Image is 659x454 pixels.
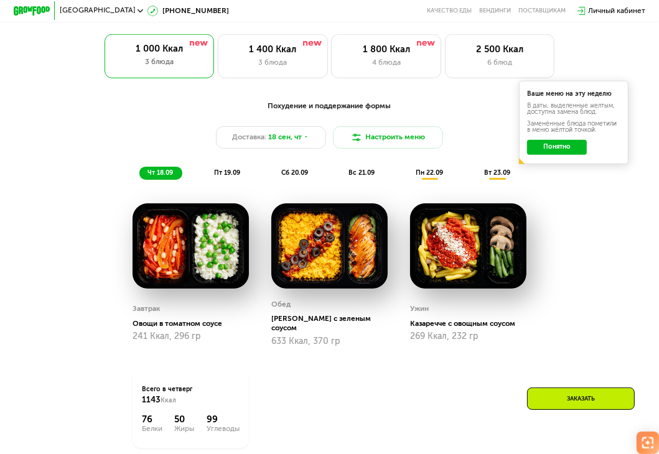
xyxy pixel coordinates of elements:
div: Овощи в томатном соусе [133,319,256,328]
div: 99 [207,414,240,425]
span: [GEOGRAPHIC_DATA] [60,7,136,14]
div: В даты, выделенные желтым, доступна замена блюд. [527,103,620,116]
span: вс 21.09 [349,169,375,177]
div: 1 800 Ккал [341,44,431,55]
button: Настроить меню [333,126,443,148]
div: Заказать [527,387,635,410]
div: 50 [174,414,194,425]
span: Ккал [161,396,176,404]
a: [PHONE_NUMBER] [147,6,229,17]
div: 241 Ккал, 296 гр [133,331,248,341]
div: 6 блюд [455,57,545,68]
div: Ужин [410,302,429,315]
div: 1 000 Ккал [114,44,205,55]
span: вт 23.09 [484,169,510,177]
div: Казаречче с овощным соусом [410,319,533,328]
div: Обед [271,297,291,311]
div: 1 400 Ккал [228,44,318,55]
span: 18 сен, чт [268,132,302,143]
div: Похудение и поддержание формы [58,100,601,111]
div: Белки [142,425,162,433]
span: Доставка: [232,132,266,143]
div: Жиры [174,425,194,433]
span: чт 18.09 [148,169,174,177]
div: 4 блюда [341,57,431,68]
span: пт 19.09 [214,169,240,177]
div: Личный кабинет [588,6,645,17]
span: пн 22.09 [416,169,443,177]
div: Углеводы [207,425,240,433]
a: Качество еды [427,7,472,14]
div: 269 Ккал, 232 гр [410,331,526,341]
div: 3 блюда [114,57,205,68]
div: Заменённые блюда пометили в меню жёлтой точкой. [527,121,620,134]
div: Ваше меню на эту неделю [527,91,620,97]
div: 2 500 Ккал [455,44,545,55]
a: Вендинги [479,7,511,14]
span: 1143 [142,395,161,404]
span: сб 20.09 [281,169,308,177]
div: Завтрак [133,302,160,315]
div: Всего в четверг [142,385,240,405]
div: 633 Ккал, 370 гр [271,336,387,346]
div: поставщикам [518,7,566,14]
div: 3 блюда [228,57,318,68]
div: [PERSON_NAME] с зеленым соусом [271,314,395,332]
button: Понятно [527,140,586,155]
div: 76 [142,414,162,425]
